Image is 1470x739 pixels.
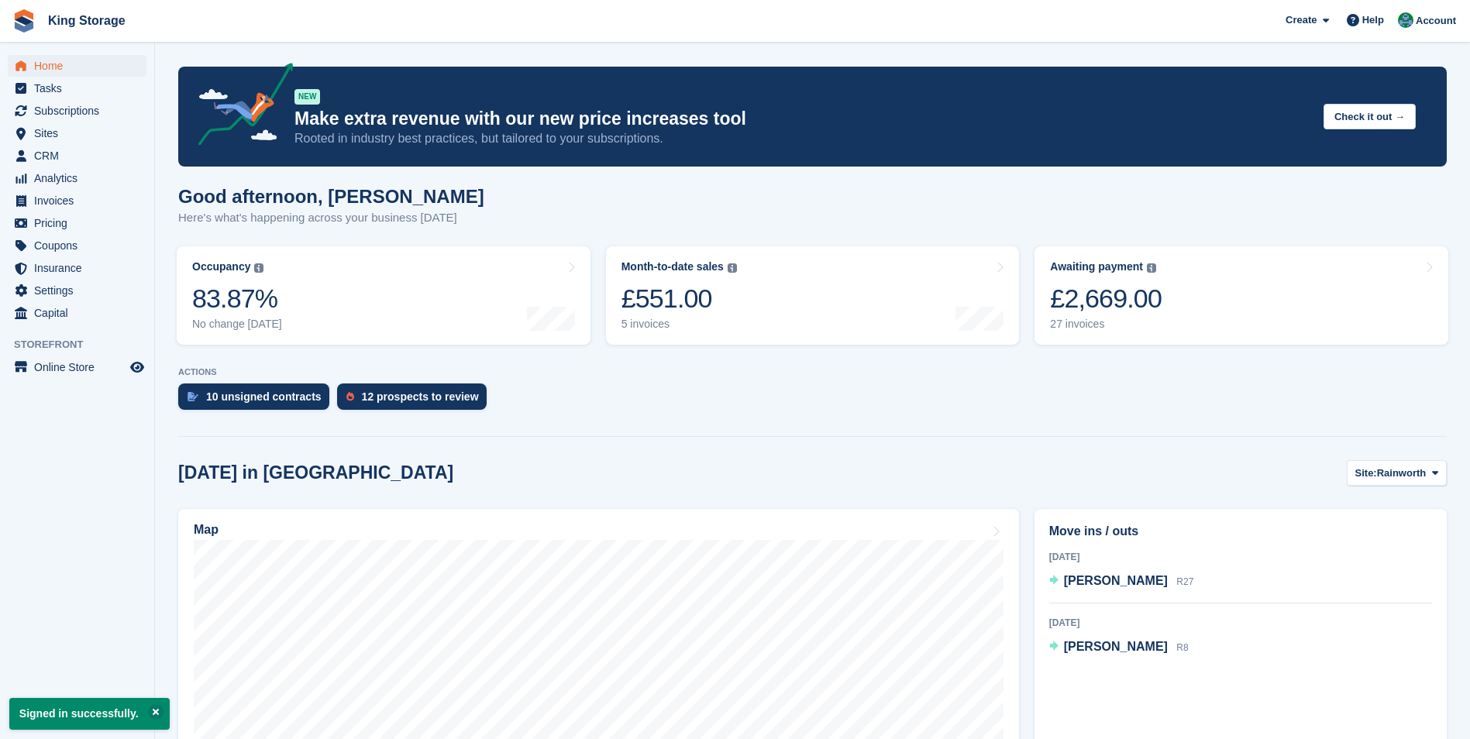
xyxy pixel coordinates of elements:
[1049,550,1432,564] div: [DATE]
[1377,466,1427,481] span: Rainworth
[8,302,146,324] a: menu
[1355,466,1377,481] span: Site:
[606,246,1020,345] a: Month-to-date sales £551.00 5 invoices
[8,100,146,122] a: menu
[185,63,294,151] img: price-adjustments-announcement-icon-8257ccfd72463d97f412b2fc003d46551f7dbcb40ab6d574587a9cd5c0d94...
[1286,12,1317,28] span: Create
[34,212,127,234] span: Pricing
[192,318,282,331] div: No change [DATE]
[192,283,282,315] div: 83.87%
[177,246,590,345] a: Occupancy 83.87% No change [DATE]
[1064,640,1168,653] span: [PERSON_NAME]
[8,77,146,99] a: menu
[1035,246,1448,345] a: Awaiting payment £2,669.00 27 invoices
[192,260,250,273] div: Occupancy
[178,209,484,227] p: Here's what's happening across your business [DATE]
[8,145,146,167] a: menu
[8,280,146,301] a: menu
[34,100,127,122] span: Subscriptions
[1416,13,1456,29] span: Account
[728,263,737,273] img: icon-info-grey-7440780725fd019a000dd9b08b2336e03edf1995a4989e88bcd33f0948082b44.svg
[8,55,146,77] a: menu
[1049,522,1432,541] h2: Move ins / outs
[621,283,737,315] div: £551.00
[34,257,127,279] span: Insurance
[34,235,127,256] span: Coupons
[1347,460,1447,486] button: Site: Rainworth
[1362,12,1384,28] span: Help
[1324,104,1416,129] button: Check it out →
[8,167,146,189] a: menu
[34,190,127,211] span: Invoices
[1050,283,1162,315] div: £2,669.00
[34,55,127,77] span: Home
[8,356,146,378] a: menu
[34,356,127,378] span: Online Store
[294,130,1311,147] p: Rooted in industry best practices, but tailored to your subscriptions.
[178,383,337,418] a: 10 unsigned contracts
[1050,260,1143,273] div: Awaiting payment
[178,462,453,483] h2: [DATE] in [GEOGRAPHIC_DATA]
[206,390,322,403] div: 10 unsigned contracts
[8,235,146,256] a: menu
[1147,263,1156,273] img: icon-info-grey-7440780725fd019a000dd9b08b2336e03edf1995a4989e88bcd33f0948082b44.svg
[14,337,154,352] span: Storefront
[621,318,737,331] div: 5 invoices
[34,167,127,189] span: Analytics
[42,8,132,33] a: King Storage
[362,390,479,403] div: 12 prospects to review
[8,122,146,144] a: menu
[1049,638,1189,658] a: [PERSON_NAME] R8
[178,367,1447,377] p: ACTIONS
[294,89,320,105] div: NEW
[8,190,146,211] a: menu
[337,383,494,418] a: 12 prospects to review
[294,108,1311,130] p: Make extra revenue with our new price increases tool
[34,280,127,301] span: Settings
[1049,572,1194,592] a: [PERSON_NAME] R27
[8,257,146,279] a: menu
[9,698,170,730] p: Signed in successfully.
[254,263,263,273] img: icon-info-grey-7440780725fd019a000dd9b08b2336e03edf1995a4989e88bcd33f0948082b44.svg
[178,186,484,207] h1: Good afternoon, [PERSON_NAME]
[346,392,354,401] img: prospect-51fa495bee0391a8d652442698ab0144808aea92771e9ea1ae160a38d050c398.svg
[1176,576,1193,587] span: R27
[34,302,127,324] span: Capital
[34,77,127,99] span: Tasks
[34,122,127,144] span: Sites
[188,392,198,401] img: contract_signature_icon-13c848040528278c33f63329250d36e43548de30e8caae1d1a13099fd9432cc5.svg
[1050,318,1162,331] div: 27 invoices
[621,260,724,273] div: Month-to-date sales
[1049,616,1432,630] div: [DATE]
[1176,642,1188,653] span: R8
[8,212,146,234] a: menu
[128,358,146,376] a: Preview store
[34,145,127,167] span: CRM
[194,523,219,537] h2: Map
[1064,574,1168,587] span: [PERSON_NAME]
[12,9,36,33] img: stora-icon-8386f47178a22dfd0bd8f6a31ec36ba5ce8667c1dd55bd0f319d3a0aa187defe.svg
[1398,12,1413,28] img: John King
